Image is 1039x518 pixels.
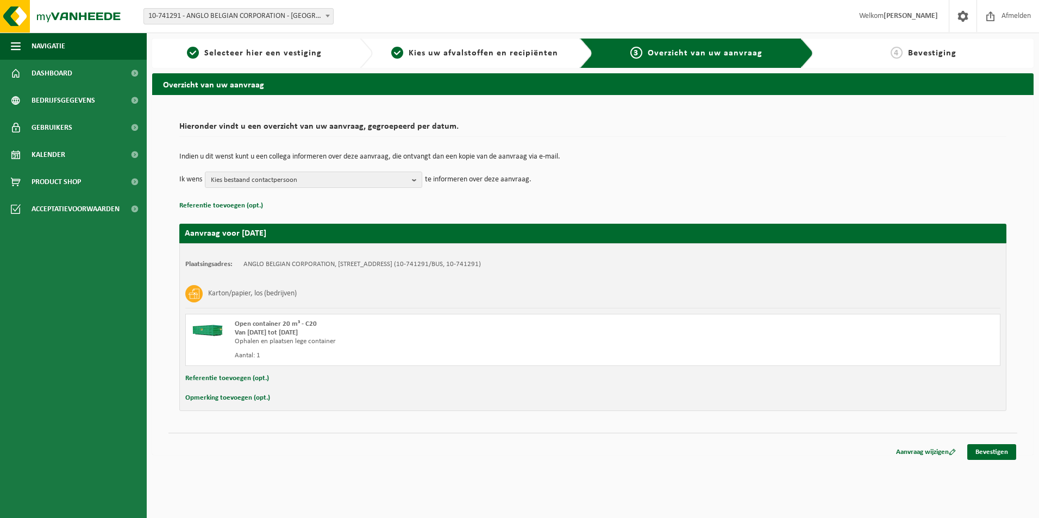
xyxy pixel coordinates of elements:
[378,47,572,60] a: 2Kies uw afvalstoffen en recipiënten
[208,285,297,302] h3: Karton/papier, los (bedrijven)
[908,49,956,58] span: Bevestiging
[425,172,531,188] p: te informeren over deze aanvraag.
[143,8,334,24] span: 10-741291 - ANGLO BELGIAN CORPORATION - GENT
[158,47,351,60] a: 1Selecteer hier een vestiging
[32,195,120,223] span: Acceptatievoorwaarden
[179,122,1006,137] h2: Hieronder vindt u een overzicht van uw aanvraag, gegroepeerd per datum.
[144,9,333,24] span: 10-741291 - ANGLO BELGIAN CORPORATION - GENT
[32,141,65,168] span: Kalender
[185,229,266,238] strong: Aanvraag voor [DATE]
[205,172,422,188] button: Kies bestaand contactpersoon
[235,329,298,336] strong: Van [DATE] tot [DATE]
[235,337,636,346] div: Ophalen en plaatsen lege container
[185,371,269,386] button: Referentie toevoegen (opt.)
[648,49,762,58] span: Overzicht van uw aanvraag
[630,47,642,59] span: 3
[187,47,199,59] span: 1
[32,60,72,87] span: Dashboard
[179,172,202,188] p: Ik wens
[409,49,558,58] span: Kies uw afvalstoffen en recipiënten
[204,49,322,58] span: Selecteer hier een vestiging
[32,114,72,141] span: Gebruikers
[191,320,224,336] img: HK-XC-20-GN-00.png
[211,172,408,188] span: Kies bestaand contactpersoon
[888,444,964,460] a: Aanvraag wijzigen
[152,73,1034,94] h2: Overzicht van uw aanvraag
[32,87,95,114] span: Bedrijfsgegevens
[235,320,317,327] span: Open container 20 m³ - C20
[32,168,81,195] span: Product Shop
[891,47,903,59] span: 4
[32,33,65,60] span: Navigatie
[185,391,270,405] button: Opmerking toevoegen (opt.)
[391,47,403,59] span: 2
[179,199,263,213] button: Referentie toevoegen (opt.)
[967,444,1016,460] a: Bevestigen
[179,153,1006,161] p: Indien u dit wenst kunt u een collega informeren over deze aanvraag, die ontvangt dan een kopie v...
[243,260,481,269] td: ANGLO BELGIAN CORPORATION, [STREET_ADDRESS] (10-741291/BUS, 10-741291)
[884,12,938,20] strong: [PERSON_NAME]
[185,261,233,268] strong: Plaatsingsadres:
[235,351,636,360] div: Aantal: 1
